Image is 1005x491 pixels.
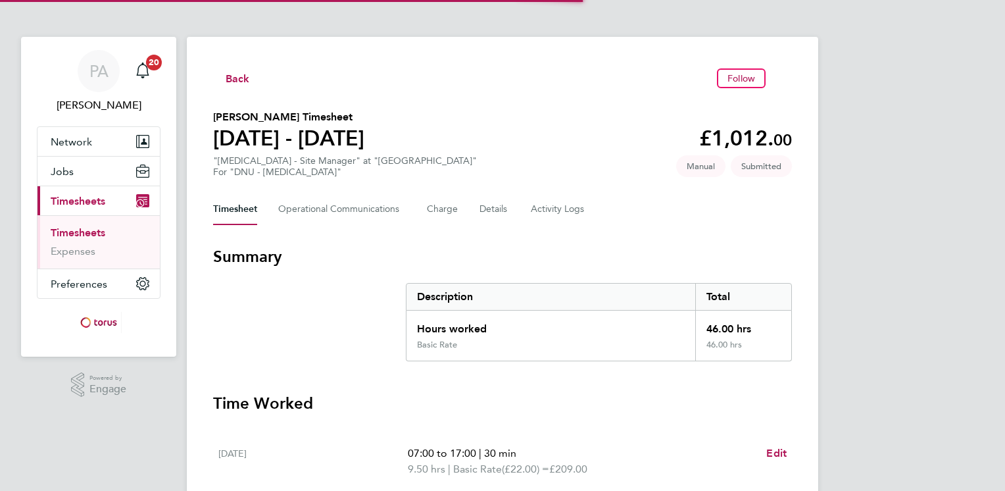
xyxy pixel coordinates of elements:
[213,393,792,414] h3: Time Worked
[146,55,162,70] span: 20
[408,447,476,459] span: 07:00 to 17:00
[71,373,127,398] a: Powered byEngage
[51,245,95,257] a: Expenses
[771,75,792,82] button: Timesheets Menu
[89,63,109,80] span: PA
[130,50,156,92] a: 20
[76,312,122,333] img: torus-logo-retina.png
[37,312,160,333] a: Go to home page
[502,463,549,475] span: (£22.00) =
[37,157,160,186] button: Jobs
[453,461,502,477] span: Basic Rate
[695,340,791,361] div: 46.00 hrs
[766,447,787,459] span: Edit
[51,278,107,290] span: Preferences
[448,463,451,475] span: |
[226,71,250,87] span: Back
[37,127,160,156] button: Network
[213,194,257,225] button: Timesheet
[37,97,160,113] span: Paul Aspey
[408,463,445,475] span: 9.50 hrs
[695,311,791,340] div: 46.00 hrs
[37,50,160,113] a: PA[PERSON_NAME]
[727,72,755,84] span: Follow
[21,37,176,357] nav: Main navigation
[51,195,105,207] span: Timesheets
[213,167,477,178] div: For "DNU - [MEDICAL_DATA]"
[213,109,364,125] h2: [PERSON_NAME] Timesheet
[213,155,477,178] div: "[MEDICAL_DATA] - Site Manager" at "[GEOGRAPHIC_DATA]"
[213,125,364,151] h1: [DATE] - [DATE]
[37,215,160,269] div: Timesheets
[479,194,510,225] button: Details
[51,165,74,178] span: Jobs
[278,194,406,225] button: Operational Communications
[427,194,458,225] button: Charge
[766,446,787,461] a: Edit
[484,447,516,459] span: 30 min
[699,126,792,151] app-decimal: £1,012.
[406,283,792,361] div: Summary
[695,284,791,310] div: Total
[417,340,457,350] div: Basic Rate
[51,226,105,239] a: Timesheets
[479,447,481,459] span: |
[89,384,126,395] span: Engage
[406,284,695,310] div: Description
[406,311,695,340] div: Hours worked
[731,155,792,177] span: This timesheet is Submitted.
[676,155,725,177] span: This timesheet was manually created.
[37,269,160,298] button: Preferences
[213,246,792,267] h3: Summary
[717,68,766,88] button: Follow
[37,186,160,215] button: Timesheets
[218,446,408,477] div: [DATE]
[531,194,586,225] button: Activity Logs
[213,70,250,86] button: Back
[549,463,587,475] span: £209.00
[773,130,792,149] span: 00
[89,373,126,384] span: Powered by
[51,136,92,148] span: Network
